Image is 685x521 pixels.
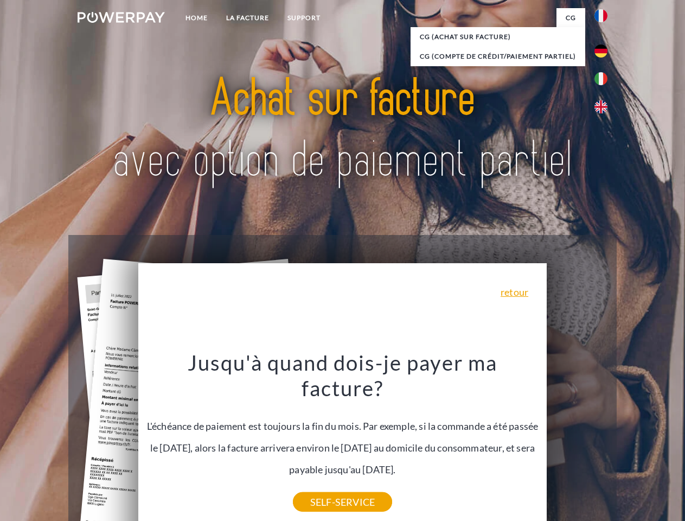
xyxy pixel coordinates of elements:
[556,8,585,28] a: CG
[411,27,585,47] a: CG (achat sur facture)
[278,8,330,28] a: Support
[501,287,528,297] a: retour
[217,8,278,28] a: LA FACTURE
[293,492,392,512] a: SELF-SERVICE
[145,350,541,502] div: L'échéance de paiement est toujours la fin du mois. Par exemple, si la commande a été passée le [...
[594,72,607,85] img: it
[104,52,581,208] img: title-powerpay_fr.svg
[145,350,541,402] h3: Jusqu'à quand dois-je payer ma facture?
[594,45,607,58] img: de
[594,100,607,113] img: en
[176,8,217,28] a: Home
[594,9,607,22] img: fr
[78,12,165,23] img: logo-powerpay-white.svg
[411,47,585,66] a: CG (Compte de crédit/paiement partiel)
